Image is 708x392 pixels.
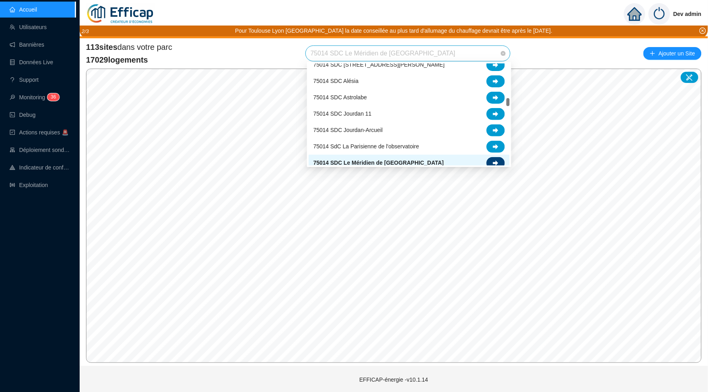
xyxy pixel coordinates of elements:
img: power [649,3,670,25]
div: 75014 SDC Astrolabe [309,89,510,106]
div: Pour Toulouse Lyon [GEOGRAPHIC_DATA] la date conseillée au plus tard d'allumage du chauffage devr... [235,27,553,35]
sup: 36 [47,93,59,101]
span: Dev admin [673,1,702,27]
div: 75014 SDC Jourdan-Arcueil [309,122,510,138]
span: 75014 SDC Alésia [313,77,359,85]
a: codeDebug [10,112,35,118]
i: 2 / 3 [82,28,89,34]
div: 75014 SDC Le Méridien de Paris [309,155,510,171]
span: 6 [53,94,56,100]
span: 75014 SDC Le Méridien de [GEOGRAPHIC_DATA] [313,159,444,167]
span: Actions requises 🚨 [19,129,68,136]
span: 75014 SdC La Parisienne de l'observatoire [313,142,419,151]
a: monitorMonitoring36 [10,94,57,100]
button: Ajouter un Site [643,47,702,60]
a: homeAccueil [10,6,37,13]
div: 75014 SdC La Parisienne de l'observatoire [309,138,510,155]
span: close-circle [501,51,506,56]
a: notificationBannières [10,41,44,48]
a: heat-mapIndicateur de confort [10,164,70,171]
canvas: Map [86,69,701,362]
a: clusterDéploiement sondes [10,147,70,153]
span: home [628,7,642,21]
div: 75014 SDC 116 Av Gal Leclerc [309,57,510,73]
a: teamUtilisateurs [10,24,47,30]
span: Ajouter un Site [659,48,695,59]
div: 75014 SDC Alésia [309,73,510,89]
span: check-square [10,130,15,135]
span: dans votre parc [86,41,172,53]
span: 3 [51,94,53,100]
span: plus [650,51,655,56]
a: questionSupport [10,77,39,83]
span: 17029 logements [86,54,172,65]
span: 75014 SDC Astrolabe [313,93,367,102]
div: 75014 SDC Jourdan 11 [309,106,510,122]
span: 75014 SDC Le Méridien de Paris [311,46,505,61]
a: slidersExploitation [10,182,48,188]
a: databaseDonnées Live [10,59,53,65]
span: 75014 SDC Jourdan-Arcueil [313,126,383,134]
span: close-circle [700,28,706,34]
span: EFFICAP-énergie - v10.1.14 [360,376,428,383]
span: 75014 SDC Jourdan 11 [313,110,372,118]
span: 75014 SDC [STREET_ADDRESS][PERSON_NAME] [313,61,445,69]
span: 113 sites [86,43,117,51]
